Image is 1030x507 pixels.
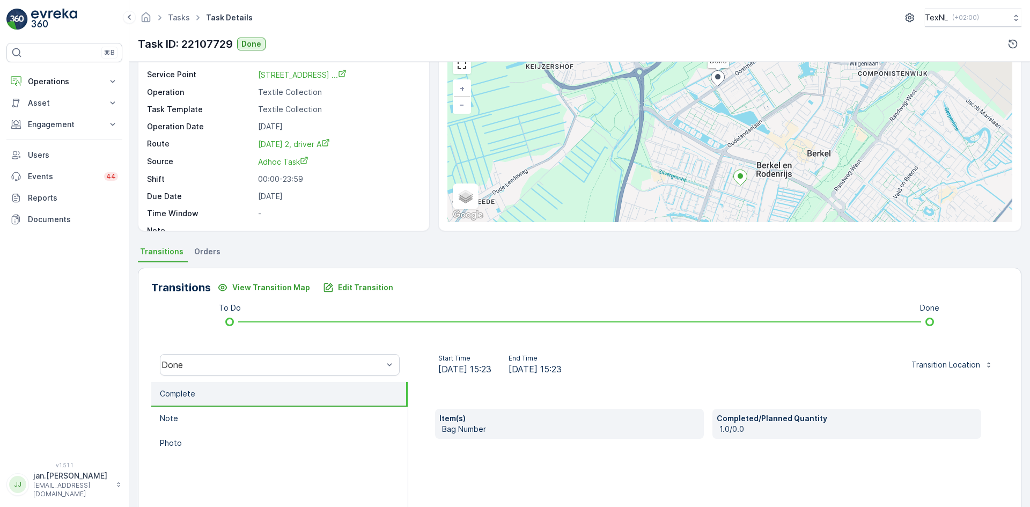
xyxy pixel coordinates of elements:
[33,481,111,498] p: [EMAIL_ADDRESS][DOMAIN_NAME]
[194,246,220,257] span: Orders
[258,138,418,150] a: Monday 2, driver A
[258,121,418,132] p: [DATE]
[147,138,254,150] p: Route
[6,471,122,498] button: JJjan.[PERSON_NAME][EMAIL_ADDRESS][DOMAIN_NAME]
[6,462,122,468] span: v 1.51.1
[147,121,254,132] p: Operation Date
[204,12,255,23] span: Task Details
[952,13,979,22] p: ( +02:00 )
[717,413,977,424] p: Completed/Planned Quantity
[6,71,122,92] button: Operations
[6,144,122,166] a: Users
[454,57,470,73] a: View Fullscreen
[161,360,383,370] div: Done
[442,424,700,435] p: Bag Number
[147,69,254,80] p: Service Point
[147,225,254,236] p: Note
[140,246,183,257] span: Transitions
[905,356,999,373] button: Transition Location
[9,476,26,493] div: JJ
[28,150,118,160] p: Users
[258,225,418,236] p: -
[106,172,116,181] p: 44
[147,104,254,115] p: Task Template
[258,70,347,79] span: [STREET_ADDRESS] ...
[439,413,700,424] p: Item(s)
[232,282,310,293] p: View Transition Map
[241,39,261,49] p: Done
[140,16,152,25] a: Homepage
[138,36,233,52] p: Task ID: 22107729
[438,354,491,363] p: Start Time
[168,13,190,22] a: Tasks
[147,191,254,202] p: Due Date
[147,156,254,167] p: Source
[454,97,470,113] a: Zoom Out
[160,413,178,424] p: Note
[33,471,111,481] p: jan.[PERSON_NAME]
[719,424,977,435] p: 1.0/0.0
[219,303,241,313] p: To Do
[147,87,254,98] p: Operation
[28,193,118,203] p: Reports
[237,38,266,50] button: Done
[6,114,122,135] button: Engagement
[338,282,393,293] p: Edit Transition
[28,214,118,225] p: Documents
[258,208,418,219] p: -
[28,119,101,130] p: Engagement
[450,208,485,222] a: Open this area in Google Maps (opens a new window)
[920,303,939,313] p: Done
[258,69,347,80] a: Pijlkruidstraat 28, 2651MR te ...
[6,209,122,230] a: Documents
[28,76,101,87] p: Operations
[317,279,400,296] button: Edit Transition
[438,363,491,376] span: [DATE] 15:23
[28,171,98,182] p: Events
[258,174,418,185] p: 00:00-23:59
[151,280,211,296] p: Transitions
[211,279,317,296] button: View Transition Map
[450,208,485,222] img: Google
[258,139,330,149] span: [DATE] 2, driver A
[258,156,418,167] a: Adhoc Task
[911,359,980,370] p: Transition Location
[925,12,948,23] p: TexNL
[6,92,122,114] button: Asset
[509,354,562,363] p: End Time
[147,208,254,219] p: Time Window
[258,104,418,115] p: Textile Collection
[258,87,418,98] p: Textile Collection
[160,438,182,449] p: Photo
[6,187,122,209] a: Reports
[28,98,101,108] p: Asset
[258,191,418,202] p: [DATE]
[258,157,308,166] span: Adhoc Task
[104,48,115,57] p: ⌘B
[160,388,195,399] p: Complete
[925,9,1021,27] button: TexNL(+02:00)
[460,84,465,93] span: +
[31,9,77,30] img: logo_light-DOdMpM7g.png
[459,100,465,109] span: −
[454,80,470,97] a: Zoom In
[6,9,28,30] img: logo
[6,166,122,187] a: Events44
[147,174,254,185] p: Shift
[454,185,477,208] a: Layers
[509,363,562,376] span: [DATE] 15:23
